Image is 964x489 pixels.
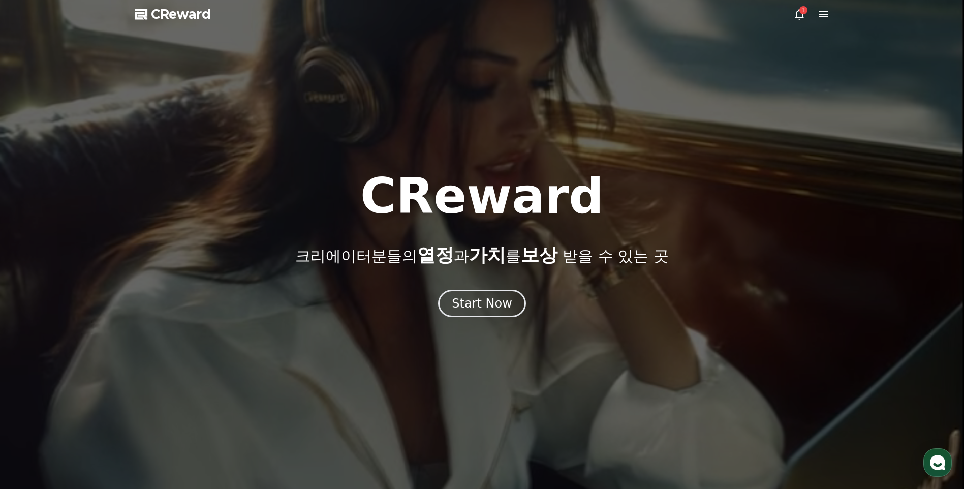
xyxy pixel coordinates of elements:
[438,290,526,317] button: Start Now
[67,322,131,348] a: 대화
[93,338,105,346] span: 대화
[452,295,512,312] div: Start Now
[469,244,506,265] span: 가치
[417,244,454,265] span: 열정
[793,8,805,20] a: 1
[295,245,668,265] p: 크리에이터분들의 과 를 받을 수 있는 곳
[438,300,526,310] a: Start Now
[3,322,67,348] a: 홈
[32,338,38,346] span: 홈
[360,172,604,221] h1: CReward
[521,244,557,265] span: 보상
[131,322,195,348] a: 설정
[151,6,211,22] span: CReward
[799,6,807,14] div: 1
[157,338,169,346] span: 설정
[135,6,211,22] a: CReward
